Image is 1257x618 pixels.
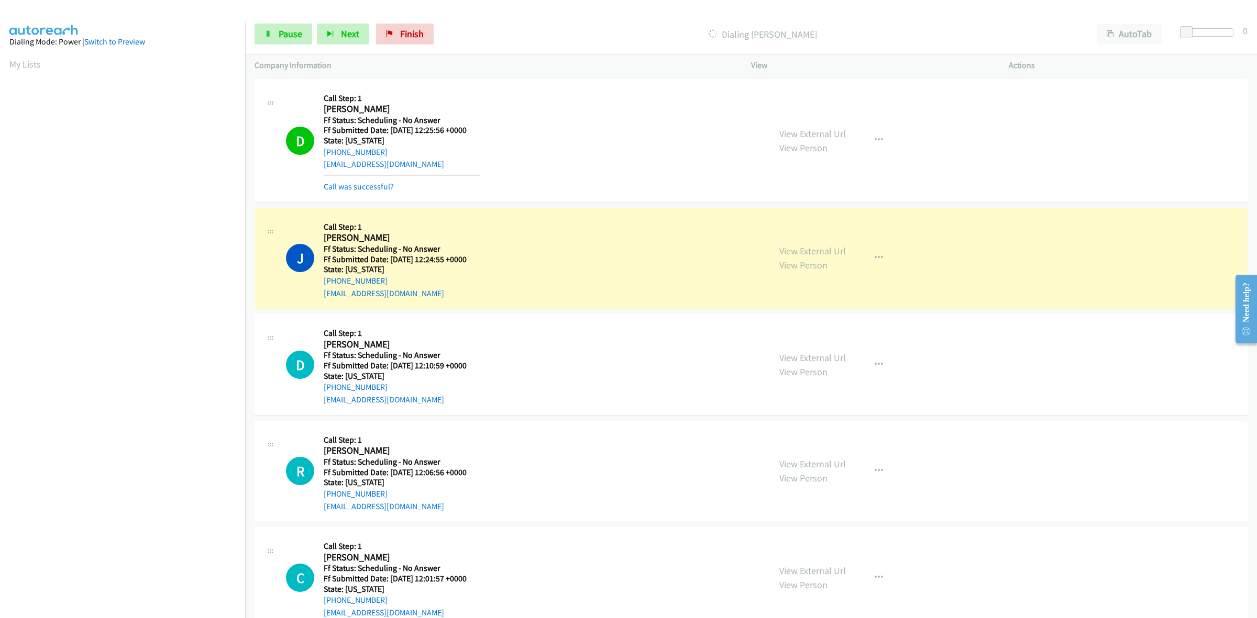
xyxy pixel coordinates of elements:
[324,159,444,169] a: [EMAIL_ADDRESS][DOMAIN_NAME]
[255,59,732,72] p: Company Information
[1185,28,1233,37] div: Delay between calls (in seconds)
[324,288,444,298] a: [EMAIL_ADDRESS][DOMAIN_NAME]
[324,489,388,499] a: [PHONE_NUMBER]
[324,232,480,244] h2: [PERSON_NAME]
[376,24,434,44] a: Finish
[317,24,369,44] button: Next
[324,125,480,136] h5: Ff Submitted Date: [DATE] 12:25:56 +0000
[286,244,314,272] h1: J
[324,501,444,511] a: [EMAIL_ADDRESS][DOMAIN_NAME]
[324,350,480,361] h5: Ff Status: Scheduling - No Answer
[324,371,480,381] h5: State: [US_STATE]
[341,28,359,40] span: Next
[779,366,828,378] a: View Person
[779,352,846,364] a: View External Url
[324,103,480,115] h2: [PERSON_NAME]
[324,541,480,552] h5: Call Step: 1
[9,58,41,70] a: My Lists
[324,477,480,488] h5: State: [US_STATE]
[9,36,236,48] div: Dialing Mode: Power |
[324,93,480,104] h5: Call Step: 1
[324,136,480,146] h5: State: [US_STATE]
[324,435,480,445] h5: Call Step: 1
[324,395,444,404] a: [EMAIL_ADDRESS][DOMAIN_NAME]
[324,254,480,265] h5: Ff Submitted Date: [DATE] 12:24:55 +0000
[286,457,314,485] h1: R
[448,27,1078,41] p: Dialing [PERSON_NAME]
[1097,24,1162,44] button: AutoTab
[324,264,480,275] h5: State: [US_STATE]
[400,28,424,40] span: Finish
[779,579,828,591] a: View Person
[324,382,388,392] a: [PHONE_NUMBER]
[286,351,314,379] h1: D
[1227,267,1257,351] iframe: Resource Center
[324,244,480,254] h5: Ff Status: Scheduling - No Answer
[751,59,990,72] p: View
[324,276,388,286] a: [PHONE_NUMBER]
[779,259,828,271] a: View Person
[324,445,480,457] h2: [PERSON_NAME]
[779,128,846,140] a: View External Url
[779,142,828,154] a: View Person
[779,245,846,257] a: View External Url
[324,584,480,594] h5: State: [US_STATE]
[324,328,480,339] h5: Call Step: 1
[84,37,145,47] a: Switch to Preview
[286,564,314,592] div: The call is yet to be attempted
[286,127,314,155] h1: D
[255,24,312,44] a: Pause
[324,574,480,584] h5: Ff Submitted Date: [DATE] 12:01:57 +0000
[324,115,480,126] h5: Ff Status: Scheduling - No Answer
[1243,24,1248,38] div: 0
[324,222,480,232] h5: Call Step: 1
[286,564,314,592] h1: C
[324,608,444,617] a: [EMAIL_ADDRESS][DOMAIN_NAME]
[286,351,314,379] div: The call is yet to be attempted
[324,563,480,574] h5: Ff Status: Scheduling - No Answer
[779,472,828,484] a: View Person
[286,457,314,485] div: The call is yet to be attempted
[279,28,302,40] span: Pause
[9,81,245,578] iframe: Dialpad
[324,552,480,564] h2: [PERSON_NAME]
[324,182,394,192] a: Call was successful?
[779,565,846,577] a: View External Url
[324,595,388,605] a: [PHONE_NUMBER]
[324,467,480,478] h5: Ff Submitted Date: [DATE] 12:06:56 +0000
[324,361,480,371] h5: Ff Submitted Date: [DATE] 12:10:59 +0000
[779,458,846,470] a: View External Url
[324,147,388,157] a: [PHONE_NUMBER]
[1009,59,1248,72] p: Actions
[324,457,480,467] h5: Ff Status: Scheduling - No Answer
[324,339,480,351] h2: [PERSON_NAME]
